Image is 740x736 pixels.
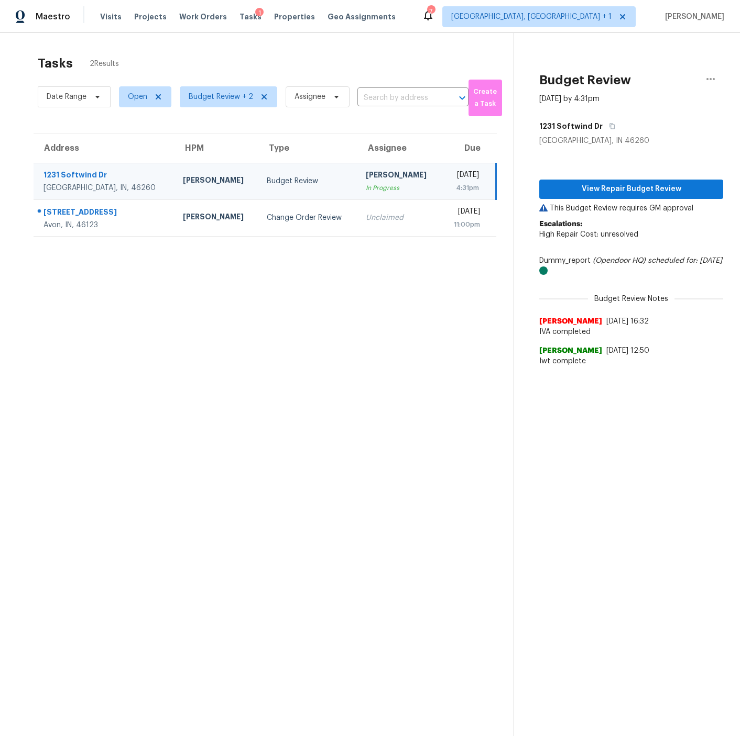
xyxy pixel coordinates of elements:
[588,294,674,304] span: Budget Review Notes
[175,133,258,163] th: HPM
[90,59,119,69] span: 2 Results
[455,91,470,105] button: Open
[539,136,723,146] div: [GEOGRAPHIC_DATA], IN 46260
[539,345,602,356] span: [PERSON_NAME]
[648,257,722,264] i: scheduled for: [DATE]
[450,183,479,193] div: 4:31pm
[100,12,122,22] span: Visits
[539,356,723,366] span: Iwt complete
[539,203,723,214] p: This Budget Review requires GM approval
[548,183,715,196] span: View Repair Budget Review
[450,170,479,183] div: [DATE]
[295,92,325,102] span: Assignee
[539,220,582,228] b: Escalations:
[366,213,433,223] div: Unclaimed
[267,176,349,186] div: Budget Review
[539,327,723,337] span: IVA completed
[539,121,603,131] h5: 1231 Softwind Dr
[43,183,166,193] div: [GEOGRAPHIC_DATA], IN, 46260
[606,318,649,325] span: [DATE] 16:32
[450,219,480,230] div: 11:00pm
[34,133,175,163] th: Address
[240,13,262,20] span: Tasks
[267,213,349,223] div: Change Order Review
[427,6,434,17] div: 7
[474,86,497,110] span: Create a Task
[539,180,723,199] button: View Repair Budget Review
[183,211,250,225] div: [PERSON_NAME]
[661,12,724,22] span: [PERSON_NAME]
[357,133,441,163] th: Assignee
[539,231,638,238] span: High Repair Cost: unresolved
[469,80,502,116] button: Create a Task
[183,175,250,188] div: [PERSON_NAME]
[539,75,631,85] h2: Budget Review
[179,12,227,22] span: Work Orders
[36,12,70,22] span: Maestro
[539,94,600,104] div: [DATE] by 4:31pm
[38,58,73,69] h2: Tasks
[441,133,496,163] th: Due
[47,92,86,102] span: Date Range
[43,207,166,220] div: [STREET_ADDRESS]
[539,255,723,276] div: Dummy_report
[274,12,315,22] span: Properties
[328,12,396,22] span: Geo Assignments
[357,90,439,106] input: Search by address
[603,117,617,136] button: Copy Address
[366,170,433,183] div: [PERSON_NAME]
[366,183,433,193] div: In Progress
[43,170,166,183] div: 1231 Softwind Dr
[189,92,253,102] span: Budget Review + 2
[606,347,649,354] span: [DATE] 12:50
[258,133,357,163] th: Type
[593,257,646,264] i: (Opendoor HQ)
[539,316,602,327] span: [PERSON_NAME]
[451,12,612,22] span: [GEOGRAPHIC_DATA], [GEOGRAPHIC_DATA] + 1
[128,92,147,102] span: Open
[43,220,166,230] div: Avon, IN, 46123
[134,12,167,22] span: Projects
[255,8,264,18] div: 1
[450,206,480,219] div: [DATE]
